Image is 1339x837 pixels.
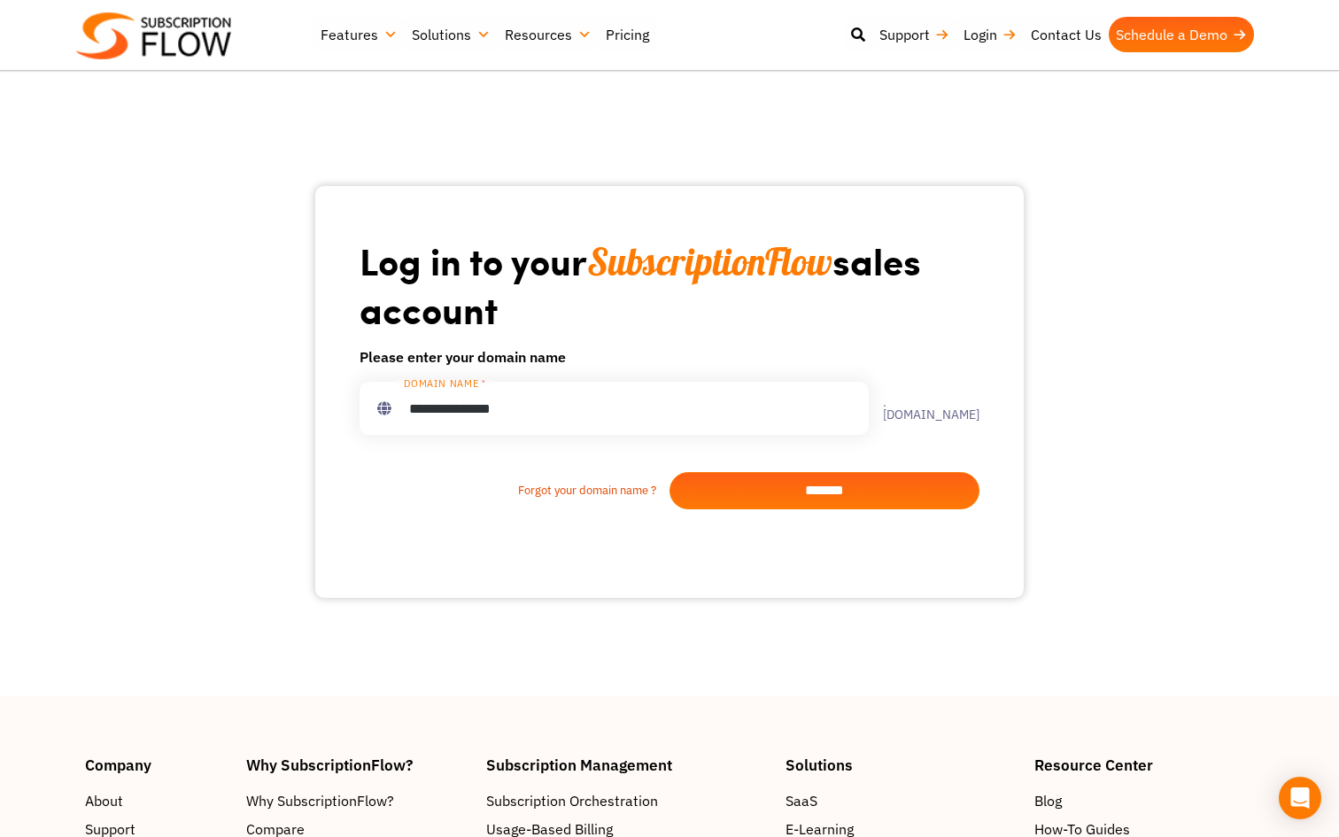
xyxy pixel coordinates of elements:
span: About [85,790,123,811]
a: Contact Us [1024,17,1109,52]
a: Pricing [599,17,656,52]
h4: Subscription Management [486,757,767,772]
div: Open Intercom Messenger [1279,777,1321,819]
span: SubscriptionFlow [587,238,832,285]
a: Forgot your domain name ? [360,482,669,500]
label: .[DOMAIN_NAME] [869,396,979,421]
a: Schedule a Demo [1109,17,1254,52]
h4: Company [85,757,228,772]
a: Support [872,17,956,52]
a: About [85,790,228,811]
h1: Log in to your sales account [360,237,979,332]
h4: Solutions [786,757,1017,772]
a: Features [313,17,405,52]
span: Blog [1034,790,1062,811]
h4: Why SubscriptionFlow? [246,757,468,772]
img: Subscriptionflow [76,12,231,59]
a: Why SubscriptionFlow? [246,790,468,811]
span: Subscription Orchestration [486,790,658,811]
a: Solutions [405,17,498,52]
a: Resources [498,17,599,52]
h4: Resource Center [1034,757,1254,772]
a: SaaS [786,790,1017,811]
a: Subscription Orchestration [486,790,767,811]
h6: Please enter your domain name [360,346,979,368]
span: Why SubscriptionFlow? [246,790,394,811]
a: Login [956,17,1024,52]
span: SaaS [786,790,817,811]
a: Blog [1034,790,1254,811]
